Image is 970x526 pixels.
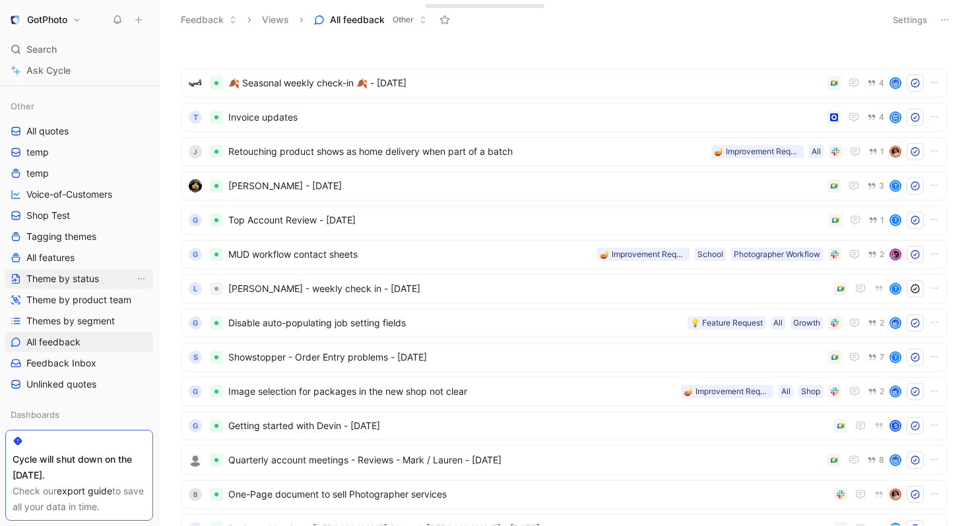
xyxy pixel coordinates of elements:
a: export guide [57,485,112,496]
span: [PERSON_NAME] - [DATE] [228,178,822,194]
div: T [189,111,202,124]
img: logo [189,179,202,192]
button: 7 [865,350,887,365]
img: avatar [891,387,900,396]
a: GTop Account Review - [DATE]1t [181,206,947,235]
a: Theme by product team [5,290,153,310]
img: GotPhoto [9,13,22,26]
span: Search [26,42,57,57]
div: t [891,284,900,293]
div: G [189,419,202,432]
button: GotPhotoGotPhoto [5,11,84,29]
span: Getting started with Devin - [DATE] [228,418,829,434]
div: G [189,214,202,227]
span: All feedback [330,13,385,26]
a: All feedback [5,332,153,352]
span: 1 [880,216,884,224]
span: 4 [879,79,884,87]
h1: GotPhoto [27,14,67,26]
span: 🍂 Seasonal weekly check-in 🍂 - [DATE] [228,75,822,91]
span: One-Page document to sell Photographer services [228,486,829,502]
div: Other [5,96,153,116]
img: avatar [891,78,900,88]
a: GImage selection for packages in the new shop not clearShopAll🪔 Improvement Request2avatar [181,377,947,406]
div: OtherAll quotestemptempVoice-of-CustomersShop TestTagging themesAll featuresTheme by statusView a... [5,96,153,394]
div: t [891,216,900,225]
div: G [189,316,202,330]
a: GDisable auto-populating job setting fieldsGrowthAll💡 Feature Request2avatar [181,308,947,337]
img: avatar [891,147,900,156]
span: All quotes [26,125,69,138]
img: avatar [891,250,900,259]
a: TInvoice updates4avatar [181,103,947,132]
span: Themes by segment [26,314,115,328]
div: All [812,145,821,158]
a: Quarterly account meetings - Reviews - Mark / Lauren - [DATE]8avatar [181,446,947,475]
img: logo [189,76,202,90]
span: 2 [880,250,884,258]
a: logo[PERSON_NAME] - [DATE]3t [181,171,947,200]
a: All quotes [5,121,153,141]
div: 🪔 Improvement Request [714,145,801,158]
button: View actions [135,272,148,285]
a: jRetouching product shows as home delivery when part of a batchAll🪔 Improvement Request1avatar [181,137,947,166]
div: G [189,385,202,398]
a: Unlinked quotes [5,374,153,394]
span: 4 [879,113,884,121]
button: 2 [865,384,887,399]
a: temp [5,142,153,162]
span: 2 [880,388,884,395]
a: Feedback Inbox [5,353,153,373]
a: Ask Cycle [5,61,153,80]
span: 2 [880,319,884,327]
span: All features [26,251,75,264]
div: b [189,488,202,501]
span: Other [11,100,34,113]
span: Disable auto-populating job setting fields [228,315,682,331]
span: Image selection for packages in the new shop not clear [228,384,676,399]
button: 1 [866,213,887,227]
div: L [189,282,202,295]
a: L[PERSON_NAME] - weekly check in - [DATE]t [181,274,947,303]
button: Feedback [175,10,243,30]
span: Top Account Review - [DATE] [228,212,824,228]
button: 1 [866,144,887,159]
a: bOne-Page document to sell Photographer servicesavatar [181,480,947,509]
div: Shop [801,385,820,398]
a: Shop Test [5,206,153,225]
div: All [773,316,783,330]
img: 0f080b57b96cc19e06c41f8b4edcc656.jpg [189,453,202,467]
a: Themes by segment [5,311,153,331]
div: S [891,421,900,430]
span: Other [393,13,414,26]
span: Theme by status [26,272,99,285]
img: avatar [891,490,900,499]
span: 8 [879,456,884,464]
img: avatar [891,455,900,465]
span: 7 [880,353,884,361]
span: Ask Cycle [26,63,71,78]
div: G [189,248,202,261]
div: j [189,145,202,158]
button: Views [256,10,295,30]
a: All features [5,248,153,268]
div: t [891,181,900,190]
img: avatar [891,318,900,328]
a: Voice-of-Customers [5,185,153,204]
span: temp [26,167,49,180]
button: Settings [887,11,933,29]
img: avatar [891,113,900,122]
a: temp [5,163,153,183]
span: Voice-of-Customers [26,188,112,201]
span: Theme by product team [26,293,131,307]
span: Feedback Inbox [26,357,96,370]
span: All feedback [26,336,81,349]
div: Cycle will shut down on the [DATE]. [13,452,146,483]
a: GGetting started with Devin - [DATE]S [181,411,947,440]
div: Photographer Workflow [734,248,820,261]
div: S [189,351,202,364]
span: 1 [880,148,884,156]
span: Retouching product shows as home delivery when part of a batch [228,144,706,160]
div: t [891,353,900,362]
div: Check our to save all your data in time. [13,483,146,515]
